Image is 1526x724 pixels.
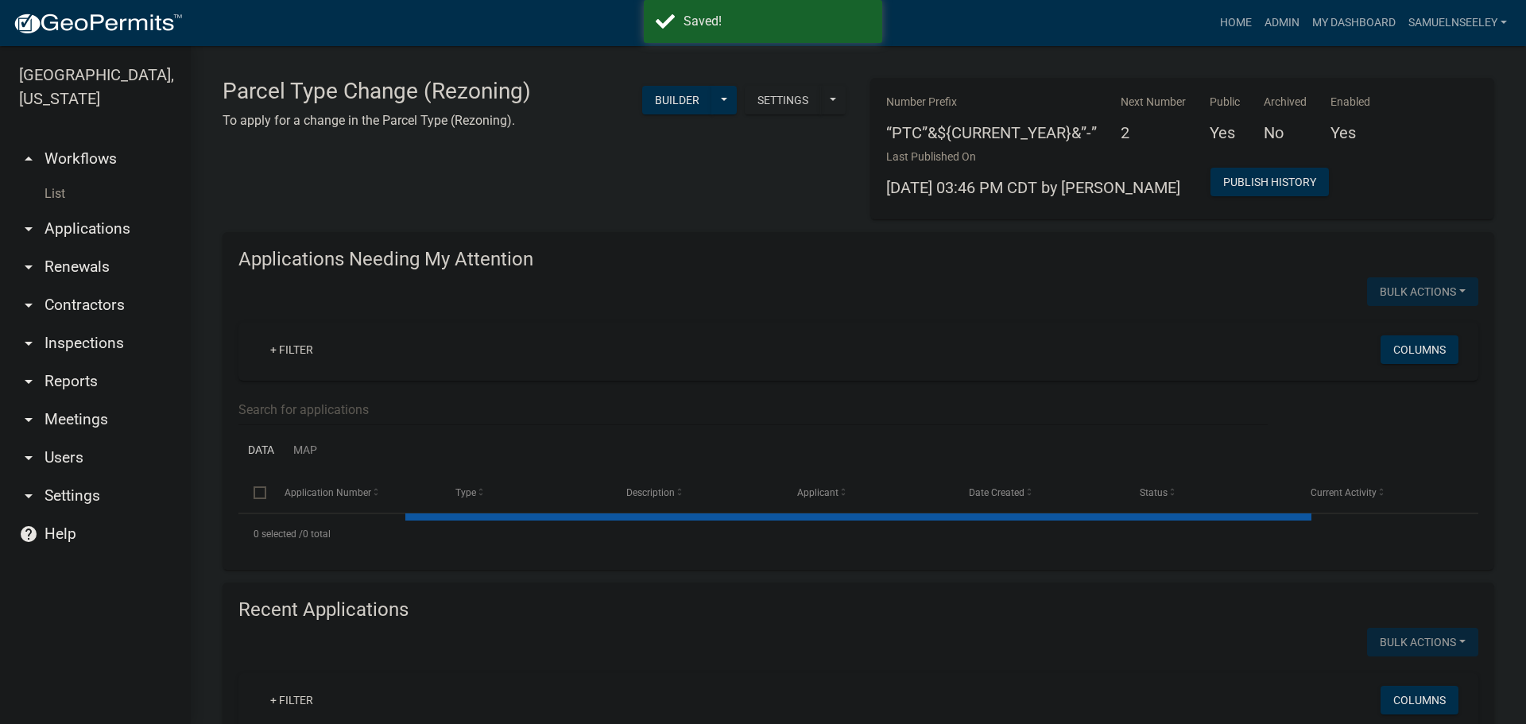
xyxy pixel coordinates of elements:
i: arrow_drop_down [19,219,38,238]
a: Map [284,426,327,474]
i: arrow_drop_down [19,257,38,277]
p: Enabled [1330,94,1370,110]
h3: Parcel Type Change (Rezoning) [223,78,531,105]
button: Settings [745,86,821,114]
i: arrow_drop_down [19,372,38,391]
a: My Dashboard [1306,8,1402,38]
span: Application Number [285,487,371,498]
a: Home [1214,8,1258,38]
span: [DATE] 03:46 PM CDT by [PERSON_NAME] [886,178,1180,197]
div: 0 total [238,514,1478,554]
i: help [19,525,38,544]
h5: “PTC”&${CURRENT_YEAR}&”-” [886,123,1097,142]
span: 0 selected / [254,528,303,540]
datatable-header-cell: Application Number [269,474,440,512]
i: arrow_drop_down [19,410,38,429]
i: arrow_drop_up [19,149,38,168]
h5: Yes [1330,123,1370,142]
i: arrow_drop_down [19,486,38,505]
button: Columns [1381,335,1458,364]
a: + Filter [258,335,326,364]
i: arrow_drop_down [19,334,38,353]
a: + Filter [258,686,326,714]
datatable-header-cell: Type [440,474,611,512]
datatable-header-cell: Description [611,474,782,512]
p: Number Prefix [886,94,1097,110]
datatable-header-cell: Applicant [782,474,953,512]
p: Public [1210,94,1240,110]
div: Saved! [684,12,870,31]
h4: Applications Needing My Attention [238,248,1478,271]
button: Bulk Actions [1367,277,1478,306]
datatable-header-cell: Select [238,474,269,512]
span: Description [626,487,675,498]
input: Search for applications [238,393,1268,426]
a: Admin [1258,8,1306,38]
span: Type [455,487,476,498]
p: To apply for a change in the Parcel Type (Rezoning). [223,111,531,130]
button: Columns [1381,686,1458,714]
p: Archived [1264,94,1307,110]
datatable-header-cell: Date Created [953,474,1124,512]
datatable-header-cell: Current Activity [1296,474,1466,512]
h4: Recent Applications [238,598,1478,621]
h5: 2 [1121,123,1186,142]
a: Data [238,426,284,474]
button: Bulk Actions [1367,628,1478,656]
h5: Yes [1210,123,1240,142]
i: arrow_drop_down [19,448,38,467]
p: Next Number [1121,94,1186,110]
span: Current Activity [1311,487,1377,498]
span: Applicant [797,487,839,498]
datatable-header-cell: Status [1125,474,1296,512]
a: SamuelNSeeley [1402,8,1513,38]
i: arrow_drop_down [19,296,38,315]
span: Status [1140,487,1168,498]
p: Last Published On [886,149,1180,165]
wm-modal-confirm: Workflow Publish History [1210,177,1329,190]
span: Date Created [969,487,1024,498]
button: Builder [642,86,712,114]
h5: No [1264,123,1307,142]
button: Publish History [1210,168,1329,196]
